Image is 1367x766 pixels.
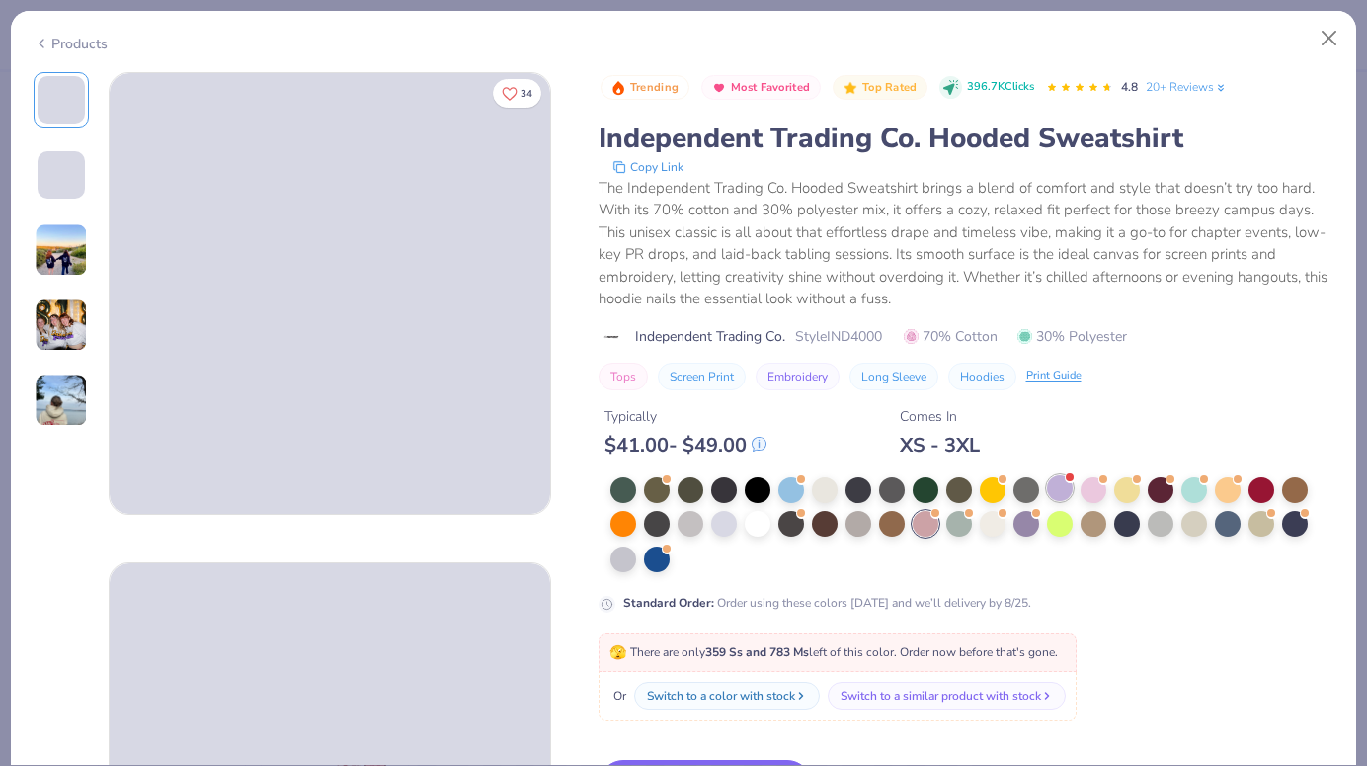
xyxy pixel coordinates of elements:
button: Switch to a color with stock [634,682,820,710]
button: Badge Button [601,75,689,101]
img: User generated content [35,223,88,277]
strong: 359 Ss and 783 Ms [705,644,809,660]
button: Badge Button [833,75,927,101]
img: User generated content [35,298,88,352]
button: Tops [599,363,648,390]
span: Most Favorited [731,82,810,93]
img: Top Rated sort [843,80,858,96]
img: User generated content [35,374,88,427]
div: Switch to a similar product with stock [841,687,1041,705]
span: Trending [630,82,679,93]
button: copy to clipboard [606,157,689,177]
span: 34 [521,89,532,99]
div: XS - 3XL [900,433,980,458]
span: 30% Polyester [1017,326,1127,347]
button: Long Sleeve [849,363,938,390]
button: Hoodies [948,363,1016,390]
a: 20+ Reviews [1146,78,1228,96]
div: Order using these colors [DATE] and we’ll delivery by 8/25. [623,594,1031,612]
div: Independent Trading Co. Hooded Sweatshirt [599,120,1334,157]
div: Typically [604,406,766,427]
span: 396.7K Clicks [967,79,1034,96]
div: Print Guide [1026,368,1082,384]
div: Products [34,34,108,54]
div: 4.8 Stars [1046,72,1113,104]
button: Screen Print [658,363,746,390]
span: Style IND4000 [795,326,882,347]
span: 4.8 [1121,79,1138,95]
div: Switch to a color with stock [647,687,795,705]
img: Most Favorited sort [711,80,727,96]
button: Close [1311,20,1348,57]
button: Embroidery [756,363,840,390]
img: brand logo [599,329,625,345]
img: Trending sort [610,80,626,96]
div: $ 41.00 - $ 49.00 [604,433,766,458]
span: Independent Trading Co. [635,326,785,347]
button: Switch to a similar product with stock [828,682,1066,710]
div: The Independent Trading Co. Hooded Sweatshirt brings a blend of comfort and style that doesn’t tr... [599,177,1334,310]
span: 🫣 [609,643,626,662]
strong: Standard Order : [623,595,714,611]
button: Badge Button [701,75,821,101]
div: Comes In [900,406,980,427]
span: There are only left of this color. Order now before that's gone. [609,644,1058,660]
button: Like [493,79,541,108]
span: Or [609,687,626,705]
span: 70% Cotton [904,326,998,347]
span: Top Rated [862,82,918,93]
